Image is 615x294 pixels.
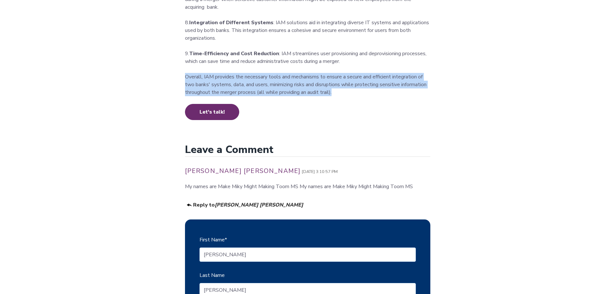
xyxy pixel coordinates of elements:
[185,198,317,212] button: Reply to[PERSON_NAME] [PERSON_NAME]
[185,50,430,65] p: 9. : IAM streamlines user provisioning and deprovisioning processes, which can save time and redu...
[185,19,430,42] p: 8. : IAM solutions aid in integrating diverse IT systems and applications used by both banks. Thi...
[302,169,338,175] div: [DATE] 3:10:57 PM
[185,73,430,96] p: Overall, IAM provides the necessary tools and mechanisms to ensure a secure and efficient integra...
[185,167,301,175] a: [PERSON_NAME] [PERSON_NAME]
[215,202,303,208] em: [PERSON_NAME] [PERSON_NAME]
[189,19,273,26] strong: Integration of Different Systems
[200,270,225,281] span: Last Name
[185,143,430,156] h3: Leave a Comment
[200,234,225,245] span: First Name
[189,50,279,57] strong: Time-Efficiency and Cost Reduction
[185,183,430,190] p: My names are Make Miky Might Making Toom MS My names are Make Miky Might Making Toom MS
[185,104,239,120] a: Let's talk!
